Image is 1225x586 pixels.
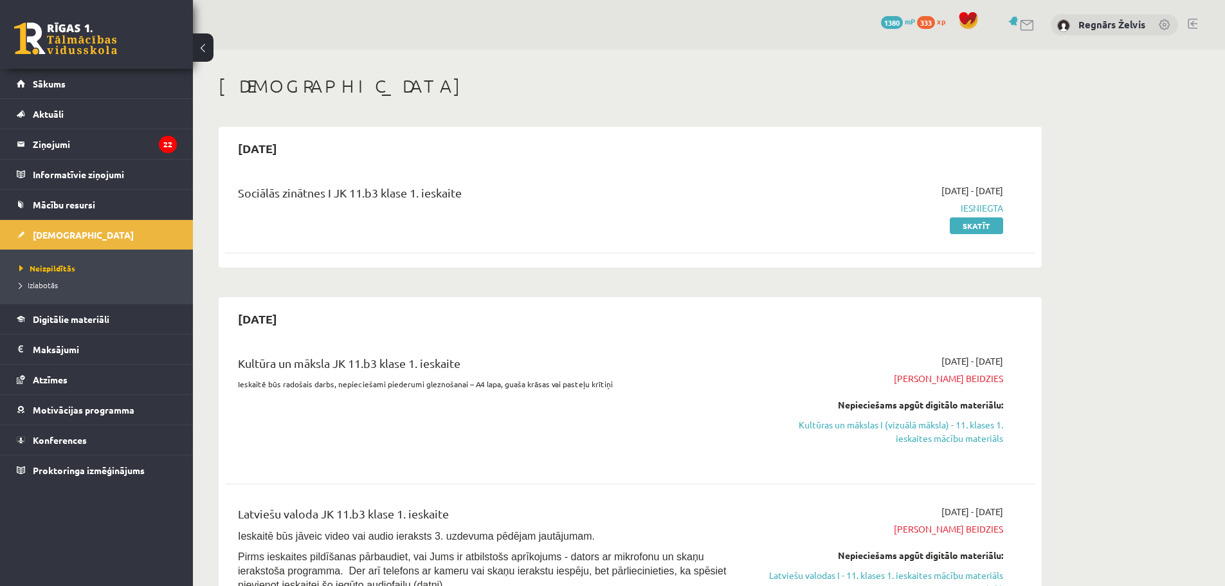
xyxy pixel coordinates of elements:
[761,398,1003,412] div: Nepieciešams apgūt digitālo materiālu:
[941,354,1003,368] span: [DATE] - [DATE]
[33,434,87,446] span: Konferences
[17,304,177,334] a: Digitālie materiāli
[238,531,595,542] span: Ieskaitē būs jāveic video vai audio ieraksts 3. uzdevuma pēdējam jautājumam.
[33,464,145,476] span: Proktoringa izmēģinājums
[17,160,177,189] a: Informatīvie ziņojumi
[917,16,935,29] span: 333
[17,99,177,129] a: Aktuāli
[159,136,177,153] i: 22
[761,418,1003,445] a: Kultūras un mākslas I (vizuālā māksla) - 11. klases 1. ieskaites mācību materiāls
[1078,18,1145,31] a: Regnārs Želvis
[17,334,177,364] a: Maksājumi
[17,220,177,250] a: [DEMOGRAPHIC_DATA]
[14,23,117,55] a: Rīgas 1. Tālmācības vidusskola
[33,129,177,159] legend: Ziņojumi
[17,455,177,485] a: Proktoringa izmēģinājums
[33,78,66,89] span: Sākums
[225,133,290,163] h2: [DATE]
[33,404,134,416] span: Motivācijas programma
[17,425,177,455] a: Konferences
[941,184,1003,197] span: [DATE] - [DATE]
[17,395,177,425] a: Motivācijas programma
[941,505,1003,518] span: [DATE] - [DATE]
[881,16,915,26] a: 1380 mP
[19,263,75,273] span: Neizpildītās
[19,279,180,291] a: Izlabotās
[17,129,177,159] a: Ziņojumi22
[238,378,741,390] p: Ieskaitē būs radošais darbs, nepieciešami piederumi gleznošanai – A4 lapa, guaša krāsas vai paste...
[33,313,109,325] span: Digitālie materiāli
[761,201,1003,215] span: Iesniegta
[761,549,1003,562] div: Nepieciešams apgūt digitālo materiālu:
[1057,19,1070,32] img: Regnārs Želvis
[761,522,1003,536] span: [PERSON_NAME] beidzies
[19,280,58,290] span: Izlabotās
[17,365,177,394] a: Atzīmes
[219,75,1042,97] h1: [DEMOGRAPHIC_DATA]
[17,69,177,98] a: Sākums
[937,16,945,26] span: xp
[33,160,177,189] legend: Informatīvie ziņojumi
[761,372,1003,385] span: [PERSON_NAME] beidzies
[33,108,64,120] span: Aktuāli
[238,184,741,208] div: Sociālās zinātnes I JK 11.b3 klase 1. ieskaite
[881,16,903,29] span: 1380
[33,374,68,385] span: Atzīmes
[33,229,134,241] span: [DEMOGRAPHIC_DATA]
[238,354,741,378] div: Kultūra un māksla JK 11.b3 klase 1. ieskaite
[33,199,95,210] span: Mācību resursi
[950,217,1003,234] a: Skatīt
[905,16,915,26] span: mP
[17,190,177,219] a: Mācību resursi
[225,304,290,334] h2: [DATE]
[238,505,741,529] div: Latviešu valoda JK 11.b3 klase 1. ieskaite
[33,334,177,364] legend: Maksājumi
[19,262,180,274] a: Neizpildītās
[917,16,952,26] a: 333 xp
